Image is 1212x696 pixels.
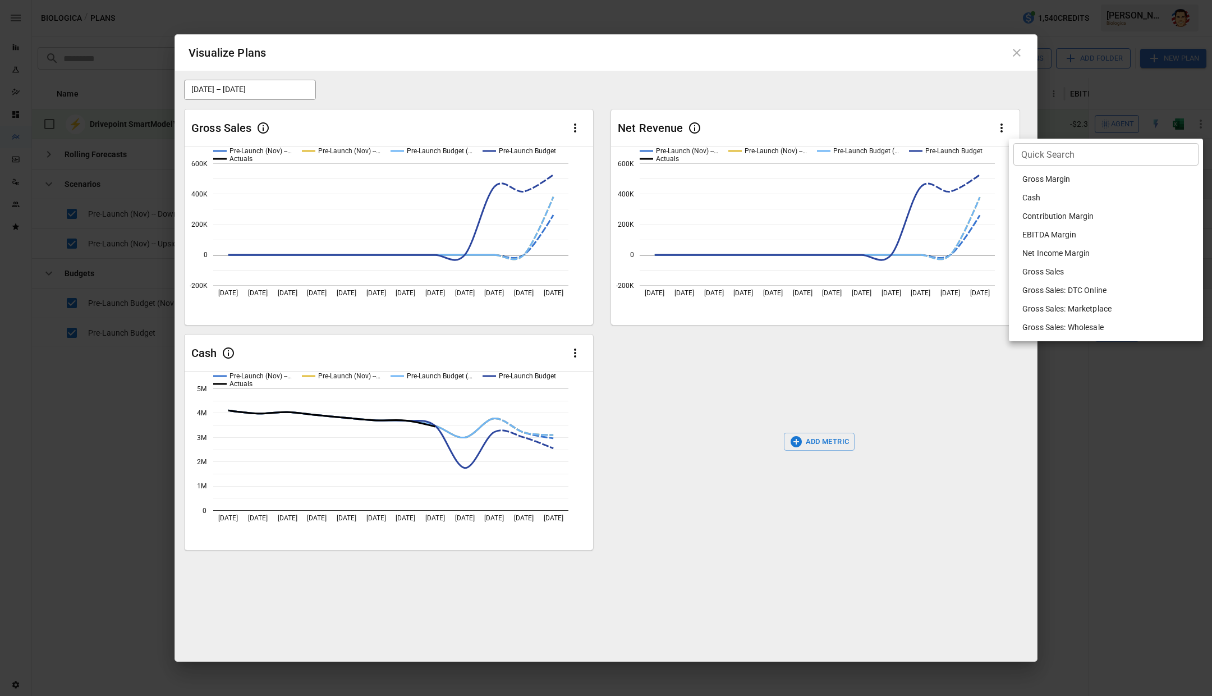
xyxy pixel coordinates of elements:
li: EBITDA Margin [1013,226,1199,244]
li: Net Income Margin [1013,244,1199,263]
li: Contribution Margin [1013,207,1199,226]
li: Cash [1013,189,1199,207]
li: Gross Sales [1013,263,1199,281]
li: Gross Sales: Marketplace [1013,300,1199,318]
li: Gross Sales: DTC Online [1013,281,1199,300]
li: Gross Sales: Wholesale [1013,318,1199,337]
li: Gross Margin [1013,170,1199,189]
li: Gross Sales: Retail [1013,337,1199,355]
